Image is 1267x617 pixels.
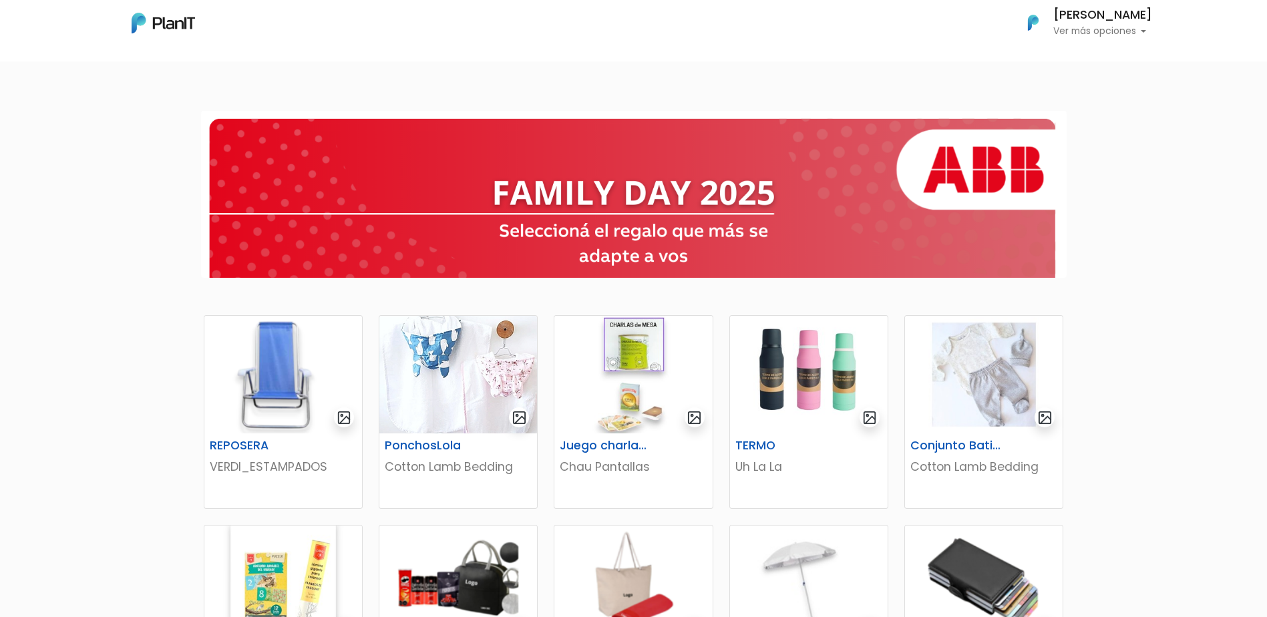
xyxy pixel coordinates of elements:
img: gallery-light [337,410,352,425]
img: thumb_Captura_de_pantalla_2024-09-05_150832.png [204,316,362,433]
img: gallery-light [687,410,702,425]
h6: Conjunto Batita, Pelele y Gorro [902,439,1011,453]
a: gallery-light PonchosLola Cotton Lamb Bedding [379,315,538,509]
button: PlanIt Logo [PERSON_NAME] Ver más opciones [1011,5,1152,40]
h6: [PERSON_NAME] [1053,9,1152,21]
a: gallery-light Conjunto Batita, Pelele y Gorro Cotton Lamb Bedding [904,315,1063,509]
h6: REPOSERA [202,439,311,453]
a: gallery-light TERMO Uh La La [729,315,888,509]
p: Cotton Lamb Bedding [385,458,532,475]
p: Uh La La [735,458,882,475]
p: VERDI_ESTAMPADOS [210,458,357,475]
img: PlanIt Logo [132,13,195,33]
img: thumb_Ponchos.jpg [379,316,537,433]
img: gallery-light [1037,410,1053,425]
img: thumb_2FDA6350-6045-48DC-94DD-55C445378348-Photoroom__8_.jpg [905,316,1063,433]
img: thumb_image__copia___copia___copia_-Photoroom__11_.jpg [554,316,712,433]
img: gallery-light [862,410,878,425]
p: Cotton Lamb Bedding [910,458,1057,475]
h6: Juego charlas de mesa + Cartas españolas [552,439,661,453]
h6: TERMO [727,439,836,453]
a: gallery-light Juego charlas de mesa + Cartas españolas Chau Pantallas [554,315,713,509]
p: Chau Pantallas [560,458,707,475]
a: gallery-light REPOSERA VERDI_ESTAMPADOS [204,315,363,509]
p: Ver más opciones [1053,27,1152,36]
img: gallery-light [512,410,527,425]
img: PlanIt Logo [1019,8,1048,37]
img: thumb_Lunchera_1__1___copia_-Photoroom__89_.jpg [730,316,888,433]
h6: PonchosLola [377,439,486,453]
